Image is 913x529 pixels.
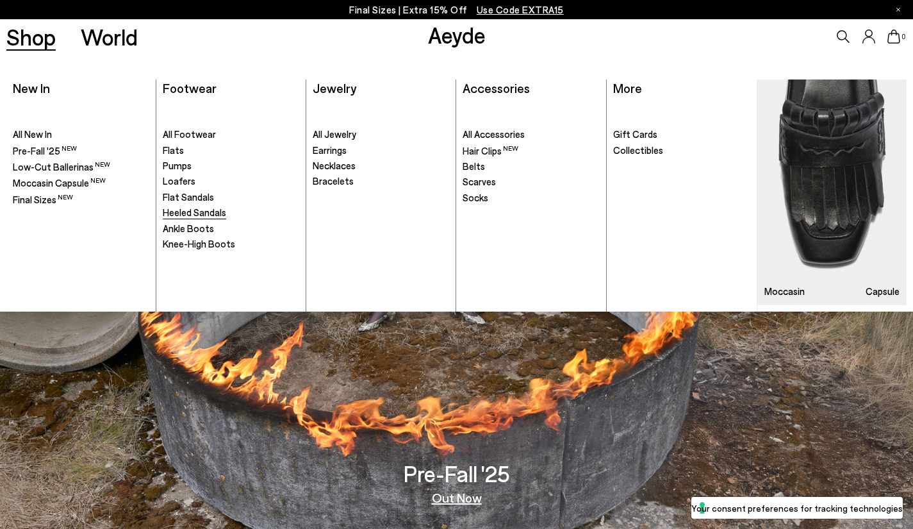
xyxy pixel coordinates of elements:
span: 0 [900,33,907,40]
span: Flats [163,144,184,156]
a: Socks [463,192,600,205]
a: Earrings [313,144,450,157]
span: Heeled Sandals [163,206,226,218]
img: Mobile_e6eede4d-78b8-4bd1-ae2a-4197e375e133_900x.jpg [757,80,907,306]
span: Earrings [313,144,347,156]
a: Jewelry [313,80,356,96]
a: Knee-High Boots [163,238,300,251]
a: Flat Sandals [163,191,300,204]
span: All Jewelry [313,128,356,140]
a: Moccasin Capsule [757,80,907,306]
a: Loafers [163,175,300,188]
span: Low-Cut Ballerinas [13,161,110,172]
a: More [613,80,642,96]
span: All Accessories [463,128,525,140]
a: World [81,26,138,48]
a: All Accessories [463,128,600,141]
p: Final Sizes | Extra 15% Off [349,2,564,18]
a: Final Sizes [13,193,150,206]
label: Your consent preferences for tracking technologies [691,501,903,515]
a: Necklaces [313,160,450,172]
span: All Footwear [163,128,216,140]
a: Out Now [432,491,482,504]
a: 0 [887,29,900,44]
span: Final Sizes [13,194,73,205]
span: Knee-High Boots [163,238,235,249]
a: New In [13,80,50,96]
span: Gift Cards [613,128,657,140]
span: Pre-Fall '25 [13,145,77,156]
a: Collectibles [613,144,751,157]
span: Collectibles [613,144,663,156]
a: Moccasin Capsule [13,176,150,190]
span: Necklaces [313,160,356,171]
a: All Footwear [163,128,300,141]
a: All New In [13,128,150,141]
a: Low-Cut Ballerinas [13,160,150,174]
h3: Pre-Fall '25 [404,462,510,485]
h3: Capsule [866,287,900,296]
span: Bracelets [313,175,354,187]
span: Loafers [163,175,195,187]
span: Socks [463,192,488,203]
a: Flats [163,144,300,157]
span: Flat Sandals [163,191,214,203]
a: Belts [463,160,600,173]
span: Scarves [463,176,496,187]
span: Navigate to /collections/ss25-final-sizes [477,4,564,15]
span: Moccasin Capsule [13,177,106,189]
a: Ankle Boots [163,223,300,235]
a: Pre-Fall '25 [13,144,150,158]
a: Footwear [163,80,217,96]
button: Your consent preferences for tracking technologies [691,497,903,519]
a: All Jewelry [313,128,450,141]
a: Scarves [463,176,600,189]
span: Belts [463,160,485,172]
span: Pumps [163,160,192,171]
a: Accessories [463,80,530,96]
a: Gift Cards [613,128,751,141]
span: Hair Clips [463,145,518,156]
a: Bracelets [313,175,450,188]
span: Ankle Boots [163,223,214,234]
a: Shop [6,26,56,48]
h3: Moccasin [764,287,805,296]
a: Heeled Sandals [163,206,300,219]
a: Pumps [163,160,300,172]
a: Hair Clips [463,144,600,158]
span: All New In [13,128,52,140]
a: Aeyde [428,21,486,48]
